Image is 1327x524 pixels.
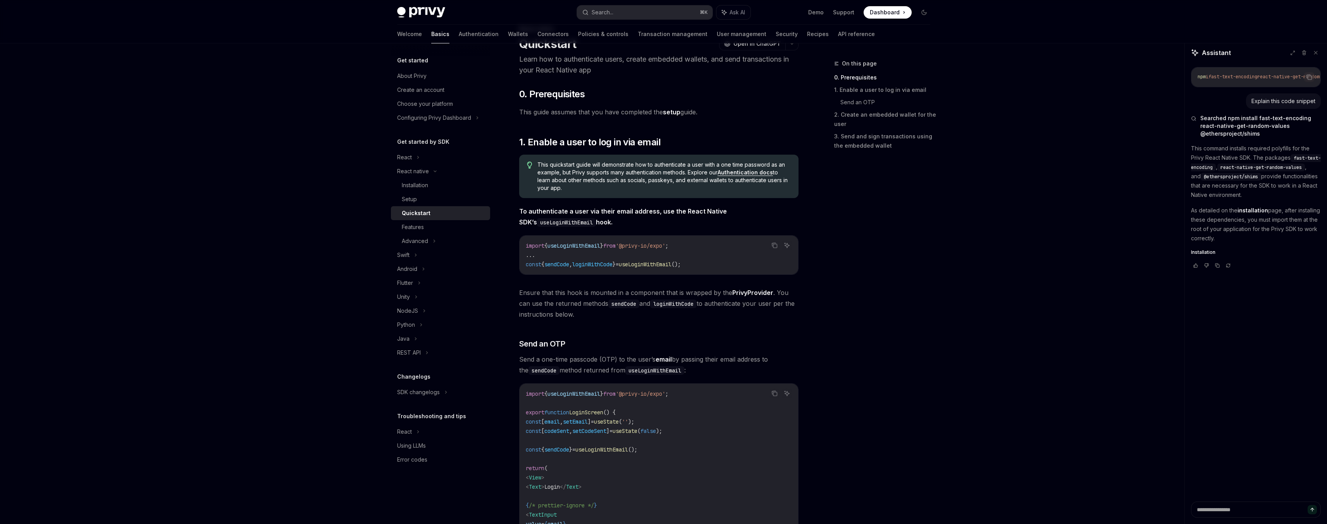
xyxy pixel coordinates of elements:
[526,409,544,416] span: export
[569,446,572,453] span: }
[838,25,875,43] a: API reference
[1191,144,1321,200] p: This command installs required polyfills for the Privy React Native SDK. The packages , , and pro...
[613,427,637,434] span: useState
[397,372,430,381] h5: Changelogs
[592,8,613,17] div: Search...
[572,261,613,268] span: loginWithCode
[397,25,422,43] a: Welcome
[402,222,424,232] div: Features
[1220,164,1302,171] span: react-native-get-random-values
[663,108,680,116] a: setup
[1304,72,1314,82] button: Copy the contents from the code block
[1251,97,1315,105] div: Explain this code snippet
[718,169,773,176] a: Authentication docs
[578,25,628,43] a: Policies & controls
[529,474,541,481] span: View
[808,9,824,16] a: Demo
[560,483,566,490] span: </
[1191,155,1321,171] span: fast-text-encoding
[519,338,565,349] span: Send an OTP
[397,441,426,450] div: Using LLMs
[606,427,609,434] span: ]
[572,427,606,434] span: setCodeSent
[391,206,490,220] a: Quickstart
[547,390,600,397] span: useLoginWithEmail
[603,390,616,397] span: from
[544,446,569,453] span: sendCode
[603,409,616,416] span: () {
[619,418,622,425] span: (
[544,483,560,490] span: Login
[1191,249,1215,255] span: Installation
[870,9,900,16] span: Dashboard
[650,300,697,308] code: loginWithCode
[1198,74,1206,80] span: npm
[402,181,428,190] div: Installation
[519,54,799,76] p: Learn how to authenticate users, create embedded wallets, and send transactions in your React Nat...
[526,427,541,434] span: const
[1191,206,1321,243] p: As detailed on the page, after installing these dependencies, you must import them at the root of...
[864,6,912,19] a: Dashboard
[397,427,412,436] div: React
[577,5,713,19] button: Search...⌘K
[397,278,413,288] div: Flutter
[834,130,936,152] a: 3. Send and sign transactions using the embedded wallet
[769,240,780,250] button: Copy the contents from the code block
[397,348,421,357] div: REST API
[544,427,569,434] span: codeSent
[622,418,628,425] span: ''
[569,427,572,434] span: ,
[588,418,591,425] span: ]
[569,261,572,268] span: ,
[541,446,544,453] span: {
[1208,74,1257,80] span: fast-text-encoding
[526,511,529,518] span: <
[1200,114,1321,138] span: Searched npm install fast-text-encoding react-native-get-random-values @ethersproject/shims
[541,474,544,481] span: >
[402,236,428,246] div: Advanced
[918,6,930,19] button: Toggle dark mode
[1238,207,1268,214] strong: installation
[397,455,427,464] div: Error codes
[613,261,616,268] span: }
[526,261,541,268] span: const
[526,465,544,472] span: return
[560,418,563,425] span: ,
[730,9,745,16] span: Ask AI
[637,427,640,434] span: (
[544,261,569,268] span: sendCode
[529,511,557,518] span: TextInput
[619,261,671,268] span: useLoginWithEmail
[628,418,634,425] span: );
[834,109,936,130] a: 2. Create an embedded wallet for the user
[541,418,544,425] span: [
[578,483,582,490] span: >
[519,136,661,148] span: 1. Enable a user to log in via email
[397,388,440,397] div: SDK changelogs
[1191,114,1321,138] button: Searched npm install fast-text-encoding react-native-get-random-values @ethersproject/shims
[1206,74,1208,80] span: i
[397,292,410,302] div: Unity
[732,289,773,297] a: PrivyProvider
[563,418,588,425] span: setEmail
[526,252,535,259] span: ...
[717,25,766,43] a: User management
[733,40,781,48] span: Open in ChatGPT
[529,483,541,490] span: Text
[526,418,541,425] span: const
[1204,174,1258,180] span: @ethersproject/shims
[769,388,780,398] button: Copy the contents from the code block
[591,418,594,425] span: =
[537,25,569,43] a: Connectors
[526,446,541,453] span: const
[397,99,453,109] div: Choose your platform
[671,261,681,268] span: ();
[541,483,544,490] span: >
[529,502,594,509] span: /* prettier-ignore */
[616,390,665,397] span: '@privy-io/expo'
[656,427,662,434] span: );
[397,153,412,162] div: React
[609,427,613,434] span: =
[569,409,603,416] span: LoginScreen
[397,412,466,421] h5: Troubleshooting and tips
